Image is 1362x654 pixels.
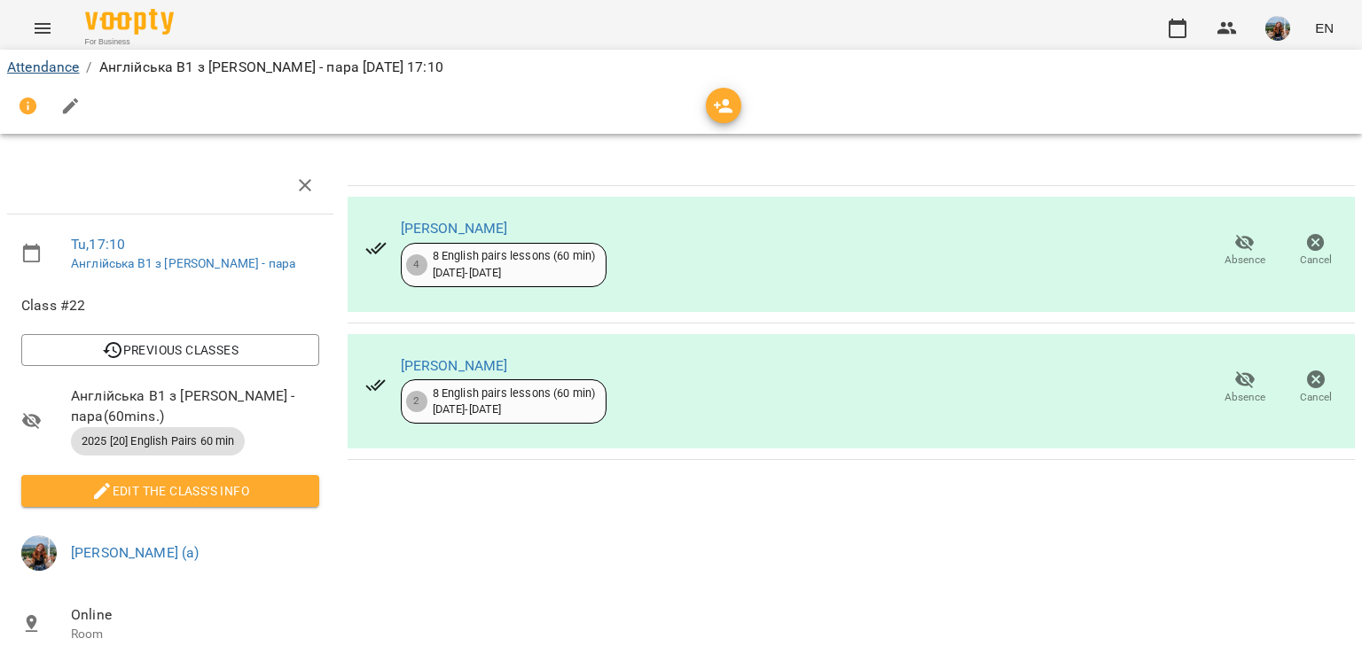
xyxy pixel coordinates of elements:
nav: breadcrumb [7,57,1355,78]
a: Tu , 17:10 [71,236,125,253]
button: Cancel [1280,362,1351,412]
a: Attendance [7,58,79,75]
a: [PERSON_NAME] [401,220,508,237]
p: Room [71,626,319,643]
button: Edit the class's Info [21,475,319,507]
div: 8 English pairs lessons (60 min) [DATE] - [DATE] [433,385,596,418]
div: 2 [406,391,427,412]
img: fade860515acdeec7c3b3e8f399b7c1b.jpg [21,535,57,571]
a: Англійська В1 з [PERSON_NAME] - пара [71,256,295,270]
span: For Business [85,36,174,48]
span: Absence [1225,390,1265,405]
button: Absence [1209,362,1280,412]
span: Cancel [1300,253,1332,268]
span: Previous Classes [35,339,305,361]
span: Class #22 [21,295,319,316]
span: Англійська В1 з [PERSON_NAME] - пара ( 60 mins. ) [71,385,319,427]
button: Menu [21,7,64,50]
li: / [86,57,91,78]
img: Voopty Logo [85,9,174,35]
div: 4 [406,254,427,276]
span: Cancel [1300,390,1332,405]
button: EN [1308,12,1341,44]
img: fade860515acdeec7c3b3e8f399b7c1b.jpg [1265,16,1290,41]
button: Cancel [1280,226,1351,276]
span: EN [1315,19,1334,37]
span: Online [71,604,319,626]
span: Edit the class's Info [35,480,305,502]
span: 2025 [20] English Pairs 60 min [71,433,245,449]
a: [PERSON_NAME] [401,357,508,374]
span: Absence [1225,253,1265,268]
a: [PERSON_NAME] (а) [71,544,200,561]
button: Previous Classes [21,334,319,366]
button: Absence [1209,226,1280,276]
p: Англійська В1 з [PERSON_NAME] - пара [DATE] 17:10 [99,57,443,78]
div: 8 English pairs lessons (60 min) [DATE] - [DATE] [433,248,596,281]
